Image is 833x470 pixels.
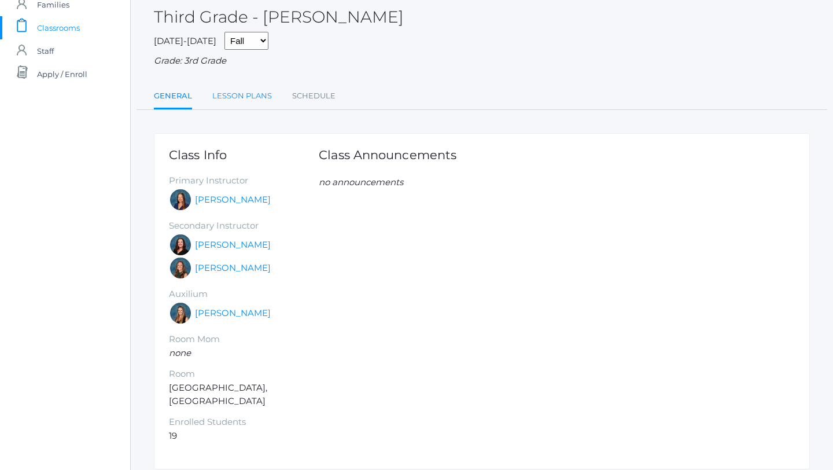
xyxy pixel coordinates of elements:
[169,233,192,256] div: Katie Watters
[169,429,319,443] li: 19
[169,347,191,358] em: none
[195,238,271,252] a: [PERSON_NAME]
[169,256,192,280] div: Andrea Deutsch
[195,193,271,207] a: [PERSON_NAME]
[169,188,192,211] div: Lori Webster
[169,417,319,427] h5: Enrolled Students
[37,16,80,39] span: Classrooms
[154,54,810,68] div: Grade: 3rd Grade
[154,85,192,109] a: General
[292,85,336,108] a: Schedule
[195,262,271,275] a: [PERSON_NAME]
[154,8,404,26] h2: Third Grade - [PERSON_NAME]
[169,335,319,344] h5: Room Mom
[319,177,403,188] em: no announcements
[212,85,272,108] a: Lesson Plans
[169,289,319,299] h5: Auxilium
[169,302,192,325] div: Juliana Fowler
[37,39,54,63] span: Staff
[154,35,216,46] span: [DATE]-[DATE]
[169,221,319,231] h5: Secondary Instructor
[169,369,319,379] h5: Room
[169,148,319,161] h1: Class Info
[37,63,87,86] span: Apply / Enroll
[169,148,319,443] div: [GEOGRAPHIC_DATA], [GEOGRAPHIC_DATA]
[195,307,271,320] a: [PERSON_NAME]
[319,148,456,161] h1: Class Announcements
[169,176,319,186] h5: Primary Instructor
